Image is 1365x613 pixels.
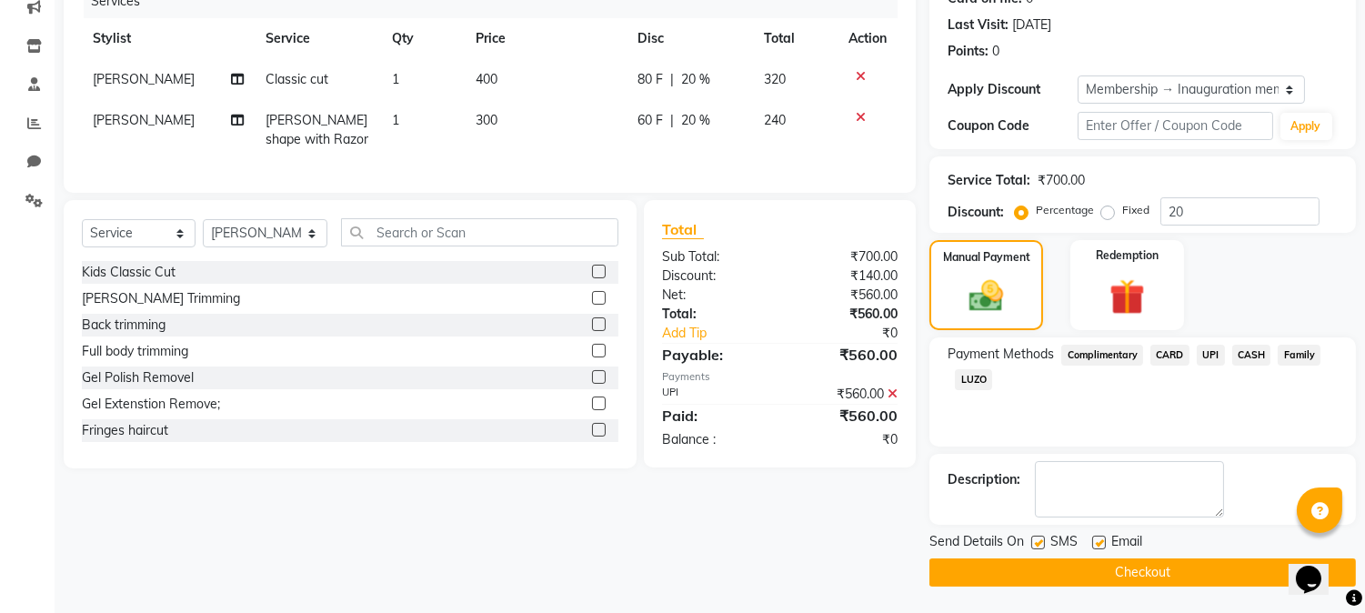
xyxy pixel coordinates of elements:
[780,286,912,305] div: ₹560.00
[1280,113,1332,140] button: Apply
[948,345,1054,364] span: Payment Methods
[82,263,176,282] div: Kids Classic Cut
[648,324,802,343] a: Add Tip
[1111,532,1142,555] span: Email
[82,421,168,440] div: Fringes haircut
[780,385,912,404] div: ₹560.00
[948,470,1020,489] div: Description:
[627,18,753,59] th: Disc
[1061,345,1143,366] span: Complimentary
[1150,345,1189,366] span: CARD
[1278,345,1320,366] span: Family
[93,71,195,87] span: [PERSON_NAME]
[955,369,992,390] span: LUZO
[1232,345,1271,366] span: CASH
[1096,247,1159,264] label: Redemption
[780,344,912,366] div: ₹560.00
[93,112,195,128] span: [PERSON_NAME]
[780,305,912,324] div: ₹560.00
[392,112,399,128] span: 1
[838,18,898,59] th: Action
[476,112,497,128] span: 300
[637,70,663,89] span: 80 F
[82,316,166,335] div: Back trimming
[637,111,663,130] span: 60 F
[948,15,1009,35] div: Last Visit:
[648,405,780,427] div: Paid:
[780,247,912,266] div: ₹700.00
[764,112,786,128] span: 240
[959,276,1013,316] img: _cash.svg
[1036,202,1094,218] label: Percentage
[670,70,674,89] span: |
[1289,540,1347,595] iframe: chat widget
[1012,15,1051,35] div: [DATE]
[648,305,780,324] div: Total:
[82,342,188,361] div: Full body trimming
[1038,171,1085,190] div: ₹700.00
[753,18,838,59] th: Total
[929,532,1024,555] span: Send Details On
[780,266,912,286] div: ₹140.00
[681,70,710,89] span: 20 %
[780,430,912,449] div: ₹0
[648,266,780,286] div: Discount:
[992,42,999,61] div: 0
[1197,345,1225,366] span: UPI
[648,344,780,366] div: Payable:
[82,289,240,308] div: [PERSON_NAME] Trimming
[929,558,1356,587] button: Checkout
[1099,275,1156,319] img: _gift.svg
[802,324,912,343] div: ₹0
[465,18,627,59] th: Price
[341,218,618,246] input: Search or Scan
[948,171,1030,190] div: Service Total:
[648,385,780,404] div: UPI
[943,249,1030,266] label: Manual Payment
[82,368,194,387] div: Gel Polish Removel
[82,395,220,414] div: Gel Extenstion Remove;
[255,18,380,59] th: Service
[392,71,399,87] span: 1
[266,112,368,147] span: [PERSON_NAME] shape with Razor
[670,111,674,130] span: |
[648,247,780,266] div: Sub Total:
[948,80,1078,99] div: Apply Discount
[648,286,780,305] div: Net:
[780,405,912,427] div: ₹560.00
[381,18,465,59] th: Qty
[1050,532,1078,555] span: SMS
[948,42,989,61] div: Points:
[82,18,255,59] th: Stylist
[662,220,704,239] span: Total
[948,203,1004,222] div: Discount:
[476,71,497,87] span: 400
[266,71,328,87] span: Classic cut
[1122,202,1149,218] label: Fixed
[948,116,1078,136] div: Coupon Code
[648,430,780,449] div: Balance :
[681,111,710,130] span: 20 %
[1078,112,1272,140] input: Enter Offer / Coupon Code
[764,71,786,87] span: 320
[662,369,898,385] div: Payments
